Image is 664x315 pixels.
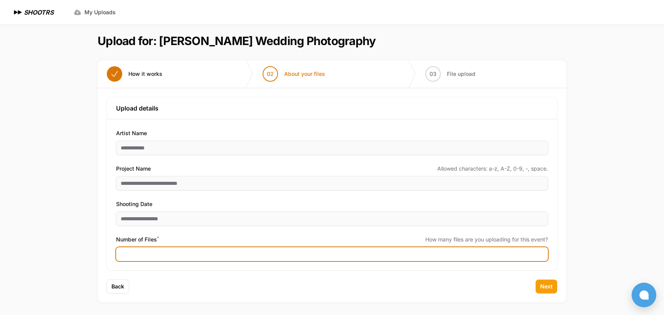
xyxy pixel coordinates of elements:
span: About your files [284,70,325,78]
h1: SHOOTRS [24,8,54,17]
span: How it works [128,70,162,78]
button: Back [107,280,129,293]
span: How many files are you uploading for this event? [425,236,548,243]
button: 03 File upload [416,60,485,88]
span: Next [540,283,553,290]
button: Next [536,280,557,293]
span: Shooting Date [116,199,152,209]
button: Open chat window [632,283,656,307]
a: SHOOTRS SHOOTRS [12,8,54,17]
span: My Uploads [84,8,116,16]
img: SHOOTRS [12,8,24,17]
h1: Upload for: [PERSON_NAME] Wedding Photography [98,34,376,48]
span: Back [111,283,124,290]
a: My Uploads [69,5,120,19]
span: Project Name [116,164,151,173]
span: 02 [267,70,274,78]
button: How it works [98,60,172,88]
span: Artist Name [116,129,147,138]
span: 03 [430,70,436,78]
span: Number of Files [116,235,159,244]
h3: Upload details [116,104,548,113]
span: File upload [447,70,475,78]
button: 02 About your files [253,60,334,88]
span: Allowed characters: a-z, A-Z, 0-9, -, space. [437,165,548,173]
